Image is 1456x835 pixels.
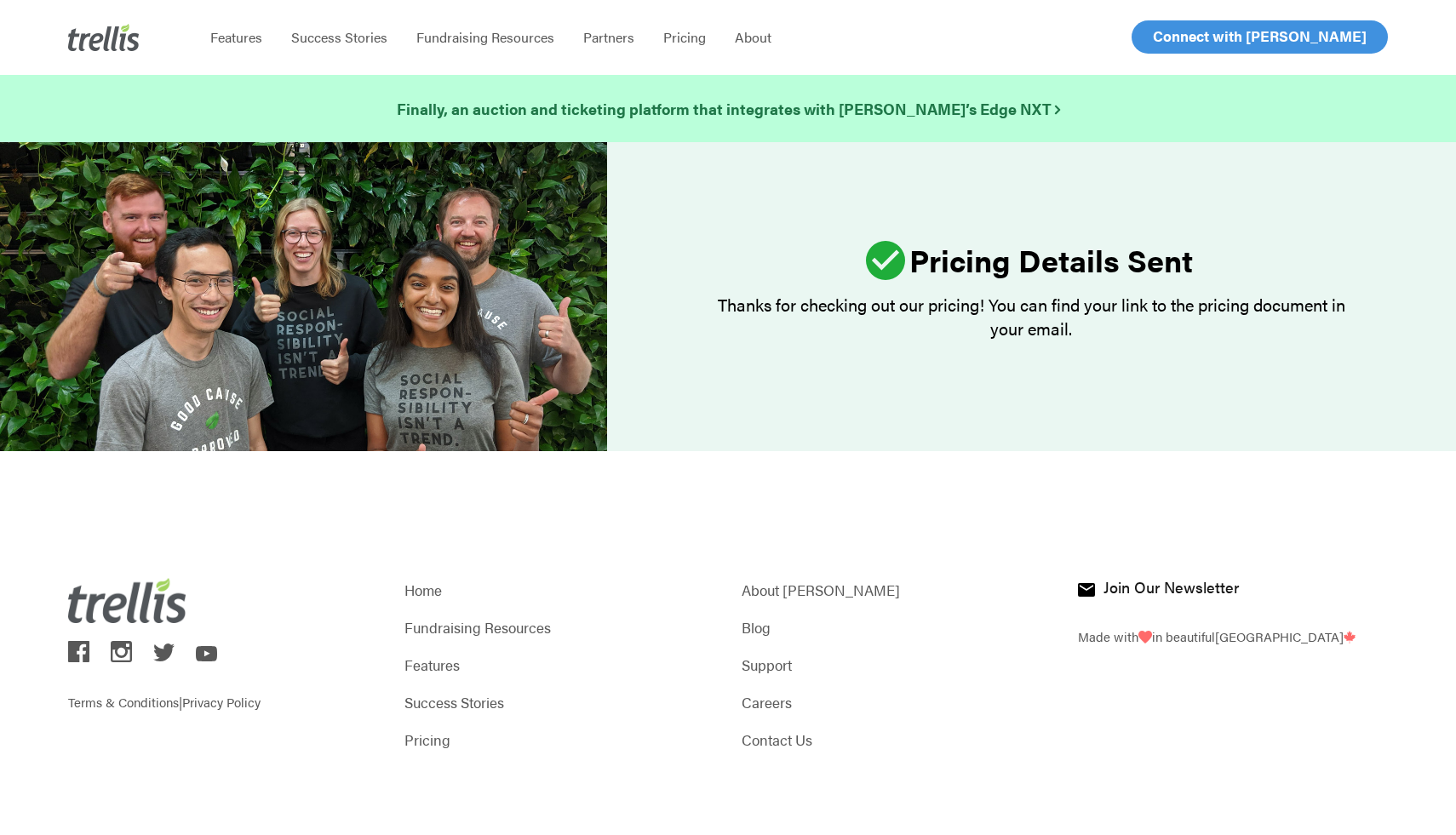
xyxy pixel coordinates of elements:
[404,578,714,602] a: Home
[291,27,387,47] span: Success Stories
[397,97,1060,121] a: Finally, an auction and ticketing platform that integrates with [PERSON_NAME]’s Edge NXT
[583,27,634,47] span: Partners
[182,693,261,711] a: Privacy Policy
[1078,627,1388,646] p: Made with in beautiful
[196,646,217,661] img: trellis on youtube
[742,653,1052,677] a: Support
[735,27,771,47] span: About
[416,27,554,47] span: Fundraising Resources
[68,667,378,712] p: |
[1103,579,1239,601] h4: Join Our Newsletter
[196,29,277,46] a: Features
[404,728,714,752] a: Pricing
[404,653,714,677] a: Features
[1215,627,1356,645] span: [GEOGRAPHIC_DATA]
[1153,26,1367,46] span: Connect with [PERSON_NAME]
[1138,631,1152,643] img: Love From Trellis
[909,237,1193,282] strong: Pricing Details Sent
[663,27,706,47] span: Pricing
[720,29,786,46] a: About
[397,98,1060,119] strong: Finally, an auction and ticketing platform that integrates with [PERSON_NAME]’s Edge NXT
[1344,631,1356,643] img: Trellis - Canada
[866,241,905,280] img: ic_check_circle_46.svg
[68,693,179,711] a: Terms & Conditions
[1132,20,1388,54] a: Connect with [PERSON_NAME]
[277,29,402,46] a: Success Stories
[210,27,262,47] span: Features
[68,24,140,51] img: Trellis
[404,615,714,639] a: Fundraising Resources
[649,29,720,46] a: Pricing
[68,578,187,623] img: Trellis Logo
[742,615,1052,639] a: Blog
[111,641,132,662] img: trellis on instagram
[712,293,1350,340] p: Thanks for checking out our pricing! You can find your link to the pricing document in your email.
[153,643,175,661] img: trellis on twitter
[68,641,89,662] img: trellis on facebook
[742,690,1052,714] a: Careers
[742,728,1052,752] a: Contact Us
[1078,583,1095,597] img: Join Trellis Newsletter
[742,578,1052,602] a: About [PERSON_NAME]
[402,29,569,46] a: Fundraising Resources
[569,29,649,46] a: Partners
[404,690,714,714] a: Success Stories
